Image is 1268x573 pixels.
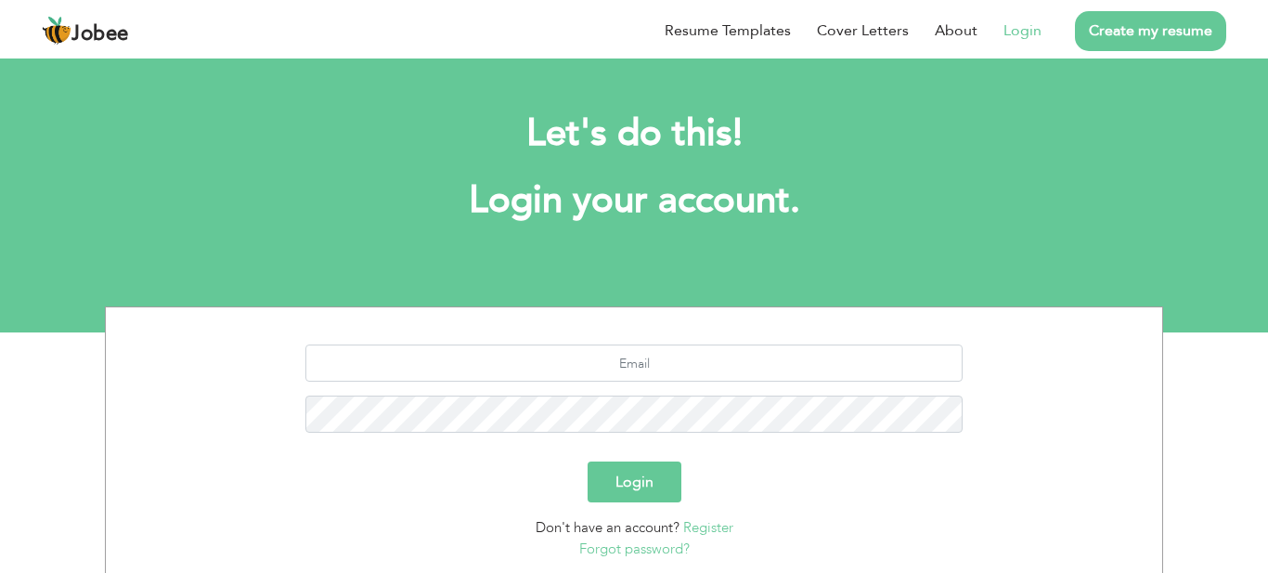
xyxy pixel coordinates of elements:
h2: Let's do this! [133,110,1135,158]
span: Don't have an account? [536,518,679,537]
a: Resume Templates [665,20,791,42]
a: About [935,20,977,42]
a: Create my resume [1075,11,1226,51]
a: Cover Letters [817,20,909,42]
span: Jobee [71,24,129,45]
img: jobee.io [42,16,71,46]
input: Email [305,345,964,382]
a: Register [683,518,733,537]
h1: Login your account. [133,176,1135,225]
button: Login [588,462,681,502]
a: Login [1003,20,1042,42]
a: Jobee [42,16,129,46]
a: Forgot password? [579,540,690,558]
